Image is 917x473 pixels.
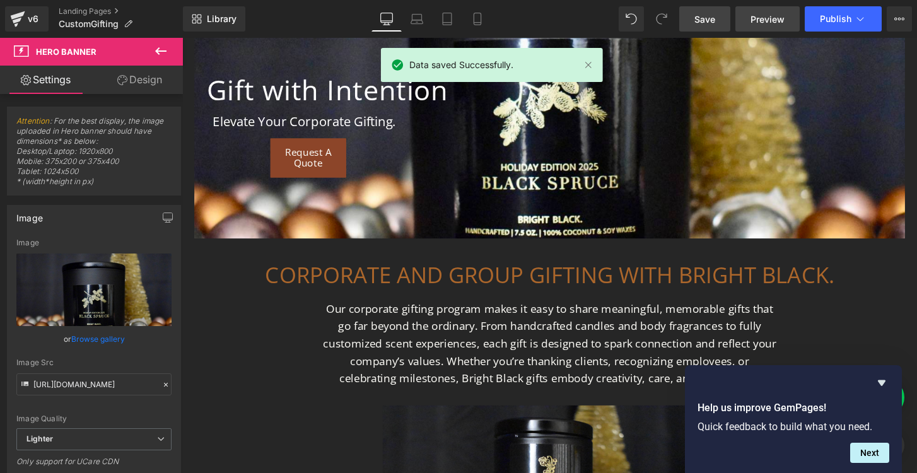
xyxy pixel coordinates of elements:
span: Library [207,13,237,25]
h1: CORPORATE AND GROUP GIFTING WITH BRIGHT BLACK. [13,233,751,259]
span: CustomGifting [59,19,119,29]
div: Image Src [16,358,172,367]
p: Our corporate gifting program makes it easy to share meaningful, memorable gifts that go far beyo... [145,272,618,363]
a: v6 [5,6,49,32]
p: Quick feedback to build what you need. [698,421,889,433]
a: Tablet [432,6,462,32]
h1: Gift with Intention [25,31,751,76]
div: Image Quality [16,414,172,423]
span: Preview [751,13,785,26]
div: v6 [25,11,41,27]
button: Next question [850,443,889,463]
a: Preview [735,6,800,32]
a: Desktop [371,6,402,32]
p: Elevate Your Corporate Gifting. [32,76,732,98]
a: Laptop [402,6,432,32]
div: Image [16,206,43,223]
a: Design [94,66,185,94]
input: Link [16,373,172,395]
div: Help us improve GemPages! [698,375,889,463]
h2: Help us improve GemPages! [698,400,889,416]
a: Request A Quote [91,104,170,145]
button: Redo [649,6,674,32]
div: Image [16,238,172,247]
button: More [887,6,912,32]
button: Publish [805,6,882,32]
b: Lighter [26,434,53,443]
a: Mobile [462,6,493,32]
div: or [16,332,172,346]
button: Hide survey [874,375,889,390]
a: Browse gallery [71,328,125,350]
span: : For the best display, the image uploaded in Hero banner should have dimensions* as below: Deskt... [16,116,172,195]
a: Landing Pages [59,6,183,16]
span: Data saved Successfully. [409,58,513,72]
span: Publish [820,14,851,24]
span: Request A Quote [91,113,170,136]
a: Attention [16,116,50,126]
button: Undo [619,6,644,32]
span: Hero Banner [36,47,96,57]
a: New Library [183,6,245,32]
span: Save [694,13,715,26]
